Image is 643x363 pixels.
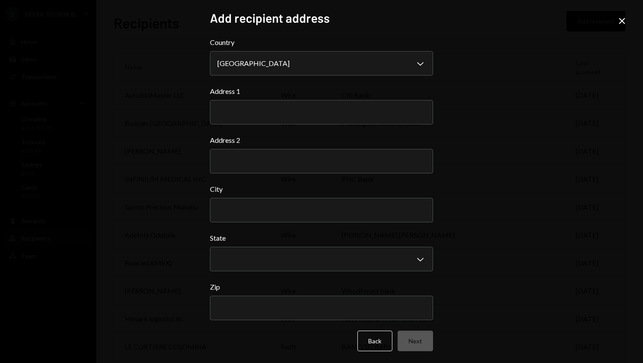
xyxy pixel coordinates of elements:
[210,184,433,194] label: City
[210,282,433,292] label: Zip
[210,247,433,271] button: State
[210,51,433,76] button: Country
[210,37,433,48] label: Country
[210,233,433,243] label: State
[210,86,433,97] label: Address 1
[357,331,392,351] button: Back
[210,135,433,145] label: Address 2
[210,10,433,27] h2: Add recipient address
